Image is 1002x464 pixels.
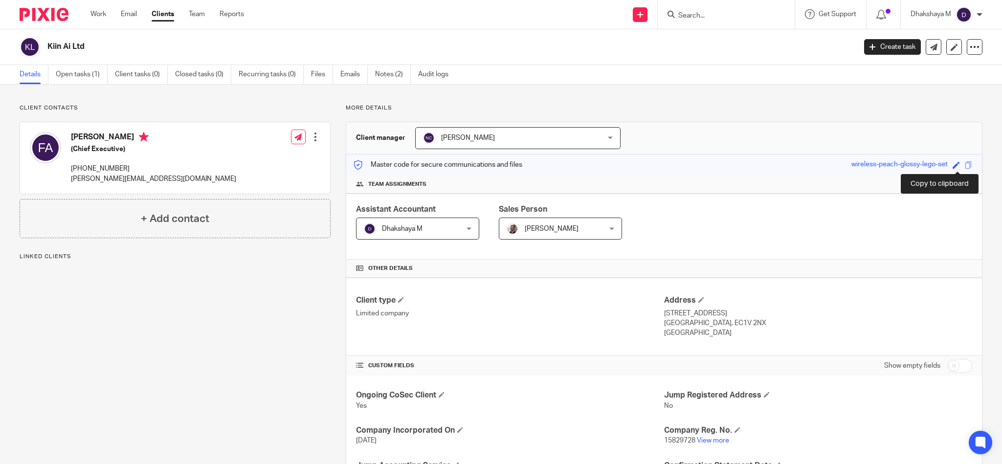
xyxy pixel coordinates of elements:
p: Linked clients [20,253,331,261]
img: svg%3E [20,37,40,57]
a: Create task [864,39,921,55]
label: Show empty fields [884,361,940,371]
img: svg%3E [956,7,972,22]
h4: Address [664,295,972,306]
a: Reports [220,9,244,19]
a: Details [20,65,48,84]
span: Dhakshaya M [382,225,423,232]
img: svg%3E [423,132,435,144]
a: Work [90,9,106,19]
h4: Client type [356,295,664,306]
h4: Company Incorporated On [356,425,664,436]
h4: Ongoing CoSec Client [356,390,664,400]
a: View more [697,437,729,444]
p: Dhakshaya M [911,9,951,19]
a: Client tasks (0) [115,65,168,84]
a: Open tasks (1) [56,65,108,84]
a: Notes (2) [375,65,411,84]
a: Team [189,9,205,19]
span: [PERSON_NAME] [441,134,495,141]
span: Assistant Accountant [356,205,436,213]
span: [PERSON_NAME] [525,225,579,232]
h3: Client manager [356,133,405,143]
input: Search [677,12,765,21]
span: [DATE] [356,437,377,444]
p: [STREET_ADDRESS] [664,309,972,318]
img: Matt%20Circle.png [507,223,518,235]
span: 15829728 [664,437,695,444]
img: svg%3E [364,223,376,235]
span: Team assignments [368,180,426,188]
span: Get Support [819,11,856,18]
p: [GEOGRAPHIC_DATA], EC1V 2NX [664,318,972,328]
h2: Kiin Ai Ltd [47,42,689,52]
a: Clients [152,9,174,19]
span: Sales Person [499,205,547,213]
h4: Jump Registered Address [664,390,972,400]
a: Files [311,65,333,84]
p: [PERSON_NAME][EMAIL_ADDRESS][DOMAIN_NAME] [71,174,236,184]
p: [PHONE_NUMBER] [71,164,236,174]
span: Other details [368,265,413,272]
h4: Company Reg. No. [664,425,972,436]
a: Emails [340,65,368,84]
span: No [664,402,673,409]
p: [GEOGRAPHIC_DATA] [664,328,972,338]
div: wireless-peach-glossy-lego-set [851,159,948,171]
p: Limited company [356,309,664,318]
i: Primary [139,132,149,142]
h4: + Add contact [141,211,209,226]
p: Master code for secure communications and files [354,160,522,170]
a: Email [121,9,137,19]
h4: CUSTOM FIELDS [356,362,664,370]
img: svg%3E [30,132,61,163]
a: Audit logs [418,65,456,84]
a: Recurring tasks (0) [239,65,304,84]
a: Closed tasks (0) [175,65,231,84]
span: Yes [356,402,367,409]
h4: [PERSON_NAME] [71,132,236,144]
h5: (Chief Executive) [71,144,236,154]
img: Pixie [20,8,68,21]
p: More details [346,104,982,112]
p: Client contacts [20,104,331,112]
